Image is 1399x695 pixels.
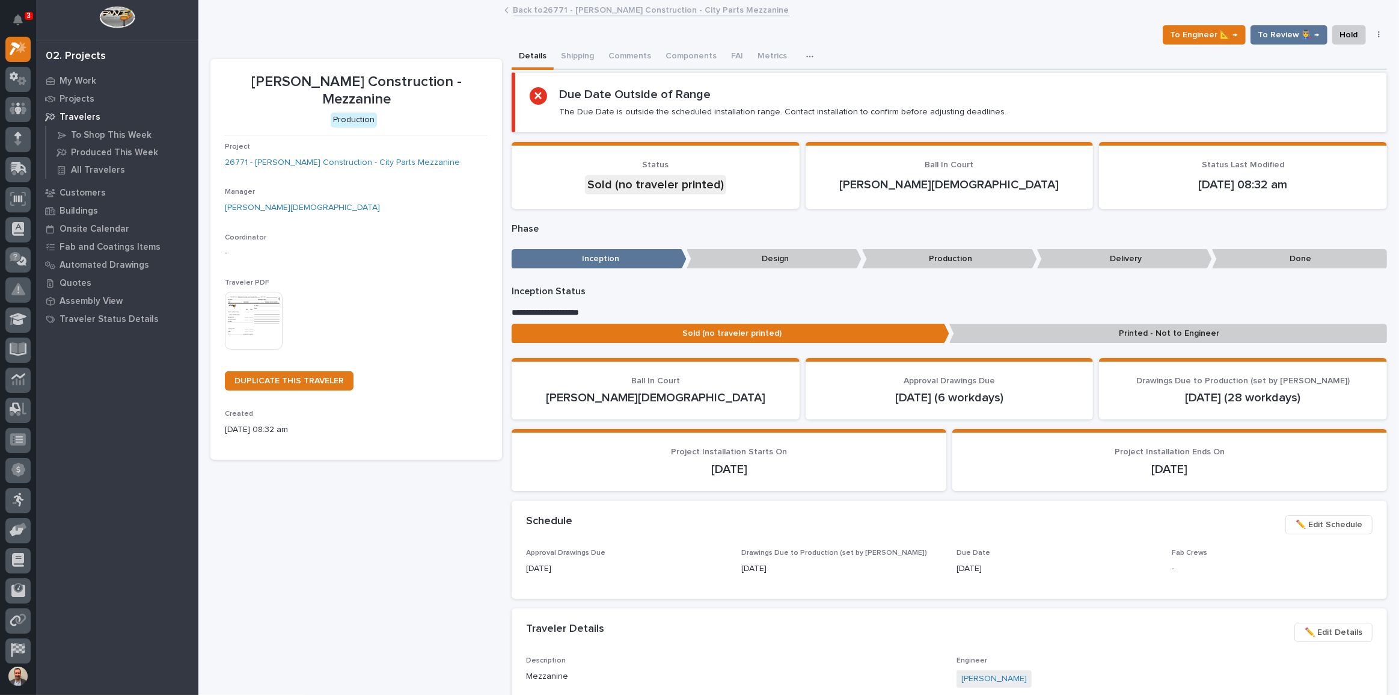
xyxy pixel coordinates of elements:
[957,549,990,557] span: Due Date
[1172,549,1207,557] span: Fab Crews
[925,161,974,169] span: Ball In Court
[526,462,932,477] p: [DATE]
[99,6,135,28] img: Workspace Logo
[512,286,1387,297] p: Inception Status
[36,220,198,238] a: Onsite Calendar
[71,130,152,141] p: To Shop This Week
[46,161,198,178] a: All Travelers
[1115,448,1225,456] span: Project Installation Ends On
[225,73,488,108] p: [PERSON_NAME] Construction - Mezzanine
[36,184,198,202] a: Customers
[1296,517,1362,532] span: ✏️ Edit Schedule
[559,107,1006,117] p: The Due Date is outside the scheduled installation range. Contact installation to confirm before ...
[60,206,98,217] p: Buildings
[512,223,1387,235] p: Phase
[1258,28,1320,42] span: To Review 👨‍🏭 →
[724,45,750,70] button: FAI
[1285,515,1373,534] button: ✏️ Edit Schedule
[225,410,253,418] span: Created
[36,292,198,310] a: Assembly View
[36,274,198,292] a: Quotes
[820,391,1079,405] p: [DATE] (6 workdays)
[1305,625,1362,640] span: ✏️ Edit Details
[957,563,1157,575] p: [DATE]
[559,87,711,102] h2: Due Date Outside of Range
[1251,25,1327,45] button: To Review 👨‍🏭 →
[225,234,266,241] span: Coordinator
[750,45,794,70] button: Metrics
[36,202,198,220] a: Buildings
[1171,28,1238,42] span: To Engineer 📐 →
[5,7,31,32] button: Notifications
[234,377,344,385] span: DUPLICATE THIS TRAVELER
[36,238,198,256] a: Fab and Coatings Items
[36,310,198,328] a: Traveler Status Details
[225,424,488,436] p: [DATE] 08:32 am
[71,165,125,176] p: All Travelers
[1332,25,1366,45] button: Hold
[36,72,198,90] a: My Work
[512,324,949,344] p: Sold (no traveler printed)
[1037,249,1212,269] p: Delivery
[1113,178,1373,192] p: [DATE] 08:32 am
[512,45,554,70] button: Details
[526,563,727,575] p: [DATE]
[741,563,942,575] p: [DATE]
[46,144,198,161] a: Produced This Week
[1202,161,1284,169] span: Status Last Modified
[1212,249,1387,269] p: Done
[526,549,605,557] span: Approval Drawings Due
[225,279,269,286] span: Traveler PDF
[36,256,198,274] a: Automated Drawings
[862,249,1037,269] p: Production
[46,126,198,143] a: To Shop This Week
[60,296,123,307] p: Assembly View
[513,2,789,16] a: Back to26771 - [PERSON_NAME] Construction - City Parts Mezzanine
[36,108,198,126] a: Travelers
[585,175,726,194] div: Sold (no traveler printed)
[526,670,942,683] p: Mezzanine
[225,188,255,196] span: Manager
[60,112,100,123] p: Travelers
[671,448,787,456] span: Project Installation Starts On
[5,664,31,689] button: users-avatar
[60,242,161,253] p: Fab and Coatings Items
[71,147,158,158] p: Produced This Week
[967,462,1373,477] p: [DATE]
[60,260,149,271] p: Automated Drawings
[60,94,94,105] p: Projects
[60,188,106,199] p: Customers
[554,45,601,70] button: Shipping
[225,371,354,391] a: DUPLICATE THIS TRAVELER
[904,377,995,385] span: Approval Drawings Due
[949,324,1387,344] p: Printed - Not to Engineer
[15,14,31,34] div: Notifications3
[526,515,572,528] h2: Schedule
[225,202,380,214] a: [PERSON_NAME][DEMOGRAPHIC_DATA]
[60,76,96,87] p: My Work
[225,247,488,259] p: -
[526,623,604,636] h2: Traveler Details
[26,11,31,20] p: 3
[601,45,658,70] button: Comments
[60,224,129,235] p: Onsite Calendar
[60,278,91,289] p: Quotes
[687,249,862,269] p: Design
[1136,377,1350,385] span: Drawings Due to Production (set by [PERSON_NAME])
[331,113,377,128] div: Production
[60,314,159,325] p: Traveler Status Details
[1294,623,1373,642] button: ✏️ Edit Details
[1113,391,1373,405] p: [DATE] (28 workdays)
[1172,563,1373,575] p: -
[820,178,1079,192] p: [PERSON_NAME][DEMOGRAPHIC_DATA]
[225,143,250,150] span: Project
[46,50,106,63] div: 02. Projects
[526,391,785,405] p: [PERSON_NAME][DEMOGRAPHIC_DATA]
[225,156,460,169] a: 26771 - [PERSON_NAME] Construction - City Parts Mezzanine
[741,549,927,557] span: Drawings Due to Production (set by [PERSON_NAME])
[658,45,724,70] button: Components
[631,377,680,385] span: Ball In Court
[643,161,669,169] span: Status
[526,657,566,664] span: Description
[1340,28,1358,42] span: Hold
